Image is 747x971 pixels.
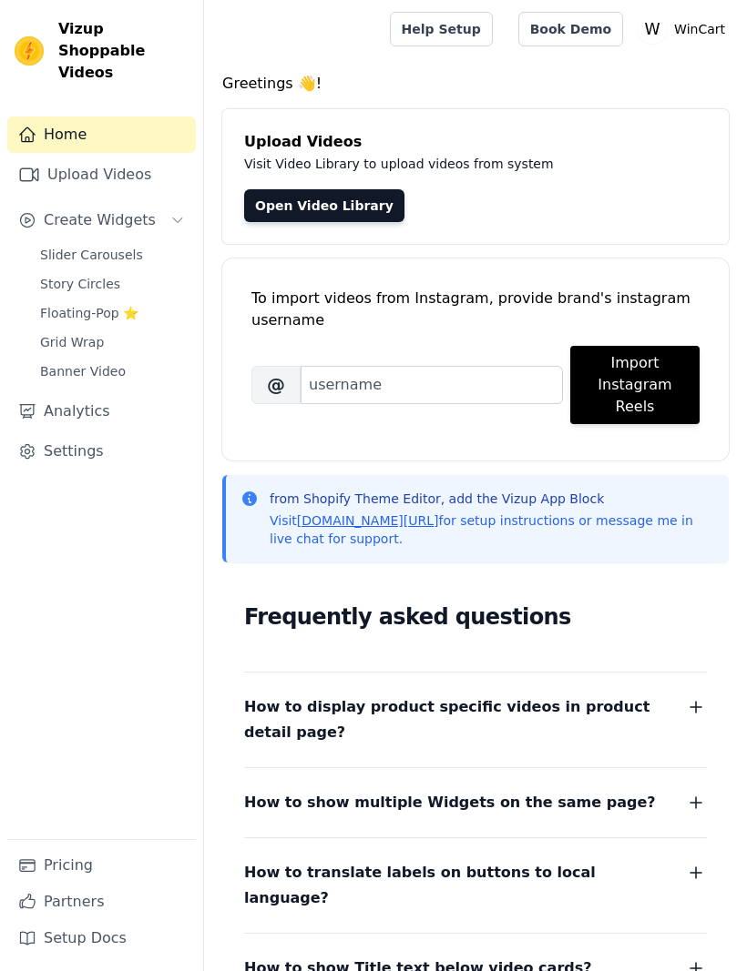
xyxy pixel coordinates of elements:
span: Story Circles [40,275,120,293]
span: Create Widgets [44,209,156,231]
button: W WinCart [638,13,732,46]
a: Partners [7,884,196,920]
span: How to display product specific videos in product detail page? [244,694,663,745]
text: W [645,20,660,38]
h4: Upload Videos [244,131,707,153]
a: Story Circles [29,271,196,297]
a: Upload Videos [7,157,196,193]
a: Pricing [7,847,196,884]
a: Open Video Library [244,189,404,222]
h4: Greetings 👋! [222,73,729,95]
span: How to show multiple Widgets on the same page? [244,790,656,815]
button: How to show multiple Widgets on the same page? [244,790,707,815]
a: Banner Video [29,359,196,384]
button: Import Instagram Reels [570,346,700,424]
a: Book Demo [518,12,623,46]
a: Floating-Pop ⭐ [29,300,196,326]
a: Grid Wrap [29,329,196,355]
span: Banner Video [40,362,126,380]
img: Vizup [15,36,44,66]
a: Help Setup [390,12,493,46]
p: WinCart [667,13,732,46]
p: Visit for setup instructions or message me in live chat for support. [270,511,714,548]
h2: Frequently asked questions [244,599,707,635]
a: [DOMAIN_NAME][URL] [297,513,439,528]
a: Setup Docs [7,920,196,956]
input: username [301,366,563,404]
p: from Shopify Theme Editor, add the Vizup App Block [270,490,714,508]
p: Visit Video Library to upload videos from system [244,153,707,175]
button: How to display product specific videos in product detail page? [244,694,707,745]
a: Slider Carousels [29,242,196,268]
button: Create Widgets [7,202,196,238]
a: Analytics [7,393,196,430]
div: To import videos from Instagram, provide brand's instagram username [251,288,700,331]
button: How to translate labels on buttons to local language? [244,860,707,911]
a: Settings [7,433,196,470]
span: How to translate labels on buttons to local language? [244,860,663,911]
span: Slider Carousels [40,246,143,264]
span: Vizup Shoppable Videos [58,18,189,84]
span: Floating-Pop ⭐ [40,304,138,322]
span: Grid Wrap [40,333,104,351]
a: Home [7,116,196,153]
span: @ [251,366,301,404]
